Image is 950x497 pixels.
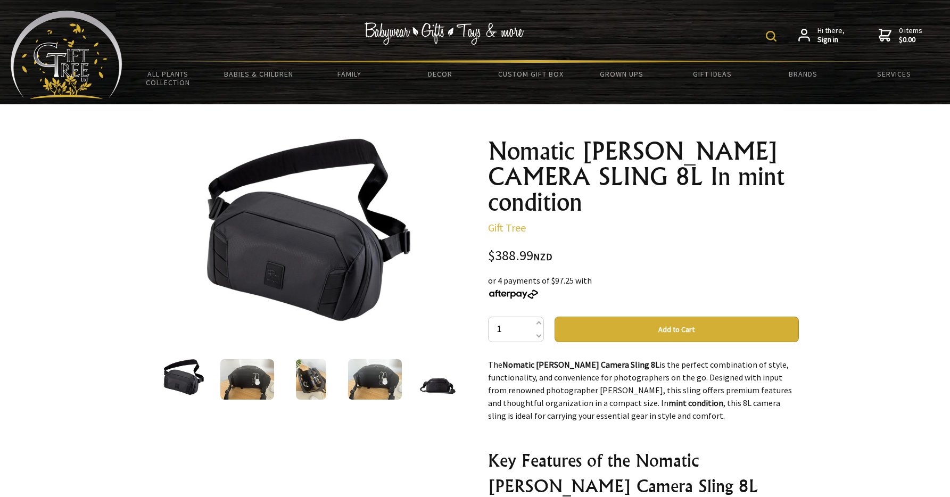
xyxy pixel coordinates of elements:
[758,63,849,85] a: Brands
[555,317,799,342] button: Add to Cart
[488,221,526,234] a: Gift Tree
[165,138,449,345] img: Nomatic Peter MCKINNON CAMERA SLING 8L In mint condition
[155,359,211,400] img: Nomatic Peter MCKINNON CAMERA SLING 8L In mint condition
[220,359,274,400] img: Nomatic Peter MCKINNON CAMERA SLING 8L In mint condition
[502,359,659,370] strong: Nomatic [PERSON_NAME] Camera Sling 8L
[576,63,667,85] a: Grown Ups
[817,26,845,45] span: Hi there,
[348,359,402,400] img: Nomatic Peter MCKINNON CAMERA SLING 8L In mint condition
[304,63,395,85] a: Family
[849,63,940,85] a: Services
[485,63,576,85] a: Custom Gift Box
[488,138,799,215] h1: Nomatic [PERSON_NAME] CAMERA SLING 8L In mint condition
[817,35,845,45] strong: Sign in
[899,35,922,45] strong: $0.00
[488,358,799,422] p: The is the perfect combination of style, functionality, and convenience for photographers on the ...
[488,274,799,300] div: or 4 payments of $97.25 with
[533,251,552,263] span: NZD
[296,359,326,400] img: Nomatic Peter MCKINNON CAMERA SLING 8L In mint condition
[11,11,122,99] img: Babyware - Gifts - Toys and more...
[213,63,304,85] a: Babies & Children
[365,22,524,45] img: Babywear - Gifts - Toys & more
[899,26,922,45] span: 0 items
[798,26,845,45] a: Hi there,Sign in
[395,63,486,85] a: Decor
[122,63,213,94] a: All Plants Collection
[410,363,468,396] img: Nomatic Peter MCKINNON CAMERA SLING 8L In mint condition
[488,289,539,299] img: Afterpay
[668,397,723,408] strong: mint condition
[879,26,922,45] a: 0 items$0.00
[766,31,776,42] img: product search
[667,63,758,85] a: Gift Ideas
[488,249,799,263] div: $388.99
